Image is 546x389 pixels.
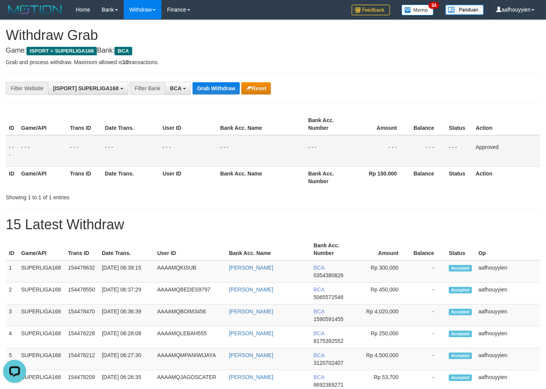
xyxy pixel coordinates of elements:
[473,135,540,167] td: Approved
[410,326,446,348] td: -
[154,260,226,283] td: AAAAMQKISUB
[449,287,472,293] span: Accepted
[170,85,181,91] span: BCA
[154,283,226,305] td: AAAAMQBEDES9797
[154,326,226,348] td: AAAAMQLEBAH555
[410,348,446,370] td: -
[6,58,540,66] p: Grab and process withdraw. Maximum allowed is transactions.
[314,360,344,366] span: Copy 3120702407 to clipboard
[475,348,540,370] td: aafhouyyien
[410,305,446,326] td: -
[53,85,118,91] span: [ISPORT] SUPERLIGA168
[410,238,446,260] th: Balance
[305,113,352,135] th: Bank Acc. Number
[356,260,410,283] td: Rp 300,000
[6,217,540,232] h1: 15 Latest Withdraw
[449,331,472,337] span: Accepted
[6,348,18,370] td: 5
[314,374,324,380] span: BCA
[99,348,154,370] td: [DATE] 06:27:30
[217,113,305,135] th: Bank Acc. Name
[99,260,154,283] td: [DATE] 06:39:15
[402,5,434,15] img: Button%20Memo.svg
[115,47,132,55] span: BCA
[356,238,410,260] th: Amount
[6,305,18,326] td: 3
[193,82,240,94] button: Grab Withdraw
[449,265,472,271] span: Accepted
[65,260,99,283] td: 154478632
[352,135,408,167] td: - - -
[67,135,102,167] td: - - -
[229,308,273,315] a: [PERSON_NAME]
[356,283,410,305] td: Rp 450,000
[102,135,159,167] td: - - -
[217,166,305,188] th: Bank Acc. Name
[18,305,65,326] td: SUPERLIGA168
[314,352,324,358] span: BCA
[475,326,540,348] td: aafhouyyien
[446,113,473,135] th: Status
[314,382,344,388] span: Copy 8692389271 to clipboard
[67,113,102,135] th: Trans ID
[217,135,305,167] td: - - -
[129,82,165,95] div: Filter Bank
[314,286,324,293] span: BCA
[122,59,128,65] strong: 10
[65,238,99,260] th: Trans ID
[27,47,97,55] span: ISPORT > SUPERLIGA168
[6,82,48,95] div: Filter Website
[65,305,99,326] td: 154478470
[408,113,446,135] th: Balance
[18,260,65,283] td: SUPERLIGA168
[449,353,472,359] span: Accepted
[102,166,159,188] th: Date Trans.
[314,265,324,271] span: BCA
[356,326,410,348] td: Rp 250,000
[18,348,65,370] td: SUPERLIGA168
[18,238,65,260] th: Game/API
[99,326,154,348] td: [DATE] 06:28:08
[352,5,390,15] img: Feedback.jpg
[154,348,226,370] td: AAAAMQMPANIWIJAYA
[408,135,446,167] td: - - -
[6,113,18,135] th: ID
[65,283,99,305] td: 154478550
[6,166,18,188] th: ID
[356,305,410,326] td: Rp 4,020,000
[99,283,154,305] td: [DATE] 06:37:29
[449,309,472,315] span: Accepted
[473,166,540,188] th: Action
[6,260,18,283] td: 1
[99,305,154,326] td: [DATE] 06:36:39
[241,82,271,94] button: Reset
[229,286,273,293] a: [PERSON_NAME]
[154,305,226,326] td: AAAAMQBOIM3456
[314,294,344,300] span: Copy 5065572548 to clipboard
[18,166,67,188] th: Game/API
[314,330,324,336] span: BCA
[229,265,273,271] a: [PERSON_NAME]
[310,238,356,260] th: Bank Acc. Number
[449,374,472,381] span: Accepted
[473,113,540,135] th: Action
[102,113,159,135] th: Date Trans.
[356,348,410,370] td: Rp 4,500,000
[67,166,102,188] th: Trans ID
[18,326,65,348] td: SUPERLIGA168
[305,166,352,188] th: Bank Acc. Number
[314,316,344,322] span: Copy 1590591455 to clipboard
[18,283,65,305] td: SUPERLIGA168
[18,113,67,135] th: Game/API
[352,166,408,188] th: Rp 150.000
[6,326,18,348] td: 4
[229,352,273,358] a: [PERSON_NAME]
[428,2,439,9] span: 34
[229,330,273,336] a: [PERSON_NAME]
[445,5,484,15] img: panduan.png
[6,4,64,15] img: MOTION_logo.png
[99,238,154,260] th: Date Trans.
[314,338,344,344] span: Copy 8175392552 to clipboard
[446,135,473,167] td: - - -
[165,82,191,95] button: BCA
